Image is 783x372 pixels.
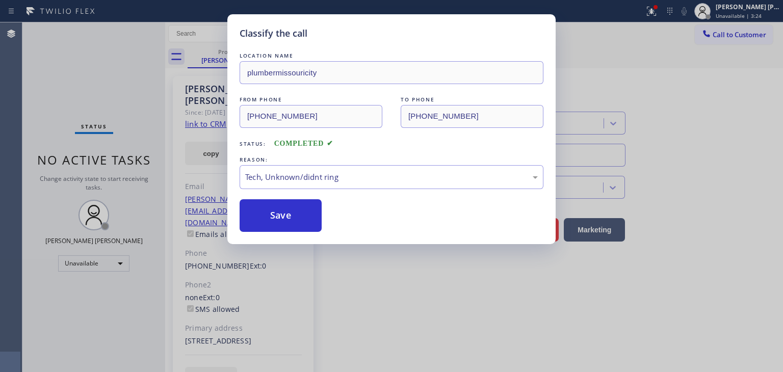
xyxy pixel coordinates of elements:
div: REASON: [240,154,543,165]
button: Save [240,199,322,232]
div: LOCATION NAME [240,50,543,61]
h5: Classify the call [240,26,307,40]
span: COMPLETED [274,140,333,147]
div: FROM PHONE [240,94,382,105]
input: From phone [240,105,382,128]
div: Tech, Unknown/didnt ring [245,171,538,183]
span: Status: [240,140,266,147]
input: To phone [401,105,543,128]
div: TO PHONE [401,94,543,105]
